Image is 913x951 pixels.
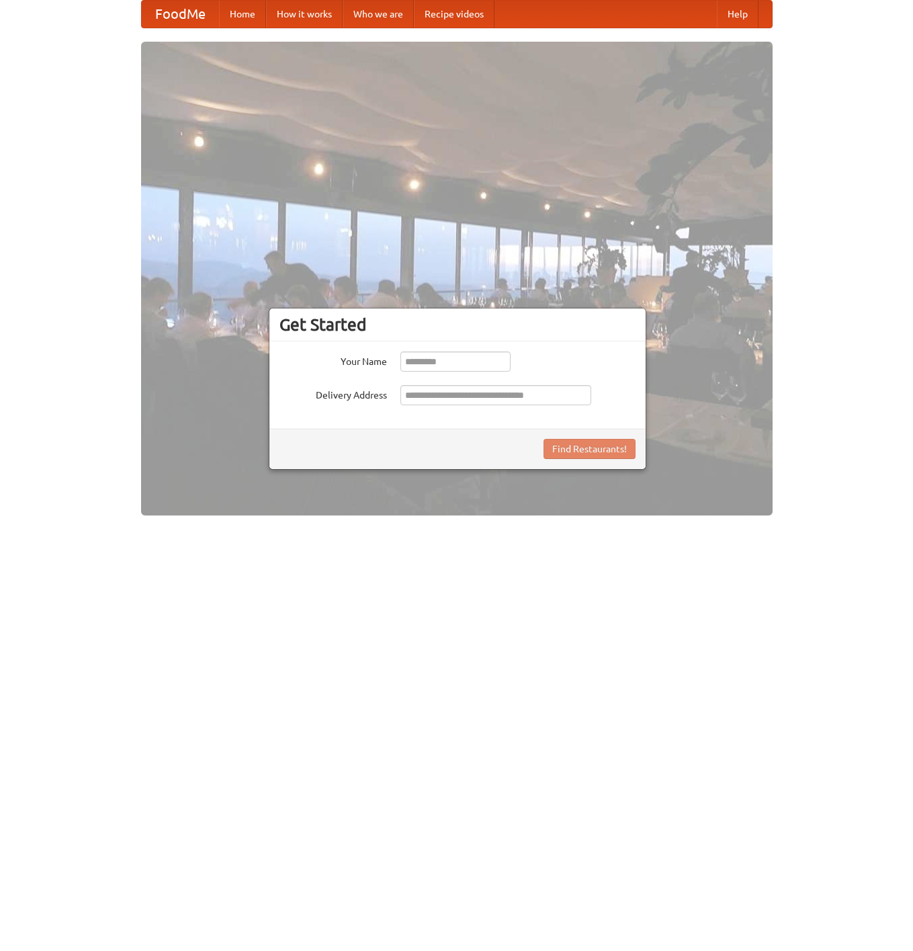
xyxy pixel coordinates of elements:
[219,1,266,28] a: Home
[343,1,414,28] a: Who we are
[279,352,387,368] label: Your Name
[266,1,343,28] a: How it works
[717,1,758,28] a: Help
[279,315,636,335] h3: Get Started
[414,1,494,28] a: Recipe videos
[142,1,219,28] a: FoodMe
[544,439,636,459] button: Find Restaurants!
[279,385,387,402] label: Delivery Address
